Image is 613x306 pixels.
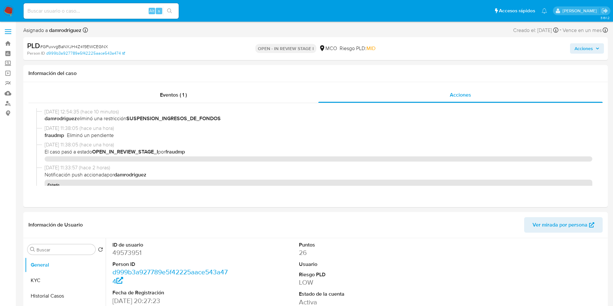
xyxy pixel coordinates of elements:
[37,247,93,253] input: Buscar
[160,91,187,99] span: Eventos ( 1 )
[25,273,106,288] button: KYC
[299,271,417,278] dt: Riesgo PLD
[40,43,108,50] span: # GPuvvgBaNXJH4Z419EWCEGNX
[299,290,417,298] dt: Estado de la cuenta
[601,7,608,14] a: Salir
[112,267,228,286] a: d999b3a927789e5f42225aace543a474
[28,70,603,77] h1: Información del caso
[575,43,593,54] span: Acciones
[28,222,83,228] h1: Información de Usuario
[163,6,176,16] button: search-icon
[112,261,230,268] dt: Person ID
[23,27,81,34] span: Asignado a
[513,26,558,35] div: Creado el: [DATE]
[560,26,561,35] span: -
[563,27,602,34] span: Vence en un mes
[299,241,417,248] dt: Puntos
[48,26,81,34] b: damrodriguez
[299,278,417,287] dd: LOW
[366,45,375,52] span: MID
[524,217,603,233] button: Ver mirada por persona
[255,44,316,53] p: OPEN - IN REVIEW STAGE I
[112,248,230,257] dd: 49573951
[542,8,547,14] a: Notificaciones
[112,241,230,248] dt: ID de usuario
[25,257,106,273] button: General
[499,7,535,14] span: Accesos rápidos
[299,248,417,257] dd: 26
[112,296,230,305] dd: [DATE] 20:27:23
[149,8,154,14] span: Alt
[46,50,125,56] a: d999b3a927789e5f42225aace543a474
[563,8,599,14] p: damian.rodriguez@mercadolibre.com
[570,43,604,54] button: Acciones
[319,45,337,52] div: MCO
[98,247,103,254] button: Volver al orden por defecto
[24,7,179,15] input: Buscar usuario o caso...
[30,247,35,252] button: Buscar
[27,50,45,56] b: Person ID
[27,40,40,51] b: PLD
[340,45,375,52] span: Riesgo PLD:
[450,91,471,99] span: Acciones
[299,261,417,268] dt: Usuario
[533,217,587,233] span: Ver mirada por persona
[158,8,160,14] span: s
[25,288,106,304] button: Historial Casos
[112,289,230,296] dt: Fecha de Registración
